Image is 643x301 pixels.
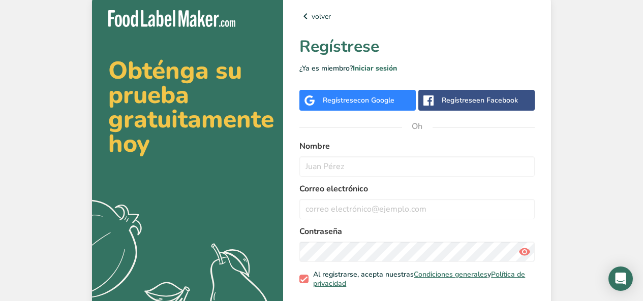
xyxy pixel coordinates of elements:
[108,127,150,160] font: hoy
[313,270,414,279] font: Al registrarse, acepta nuestras
[357,95,394,105] font: con Google
[299,199,535,219] input: correo electrónico@ejemplo.com
[323,95,357,105] font: Regístrese
[299,36,379,57] font: Regístrese
[108,54,242,87] font: Obténga su
[608,266,633,291] div: Open Intercom Messenger
[299,141,330,152] font: Nombre
[353,63,397,73] a: Iniciar sesión
[312,12,331,21] font: volver
[487,270,491,279] font: y
[108,10,235,27] img: Fabricante de etiquetas para alimentos
[442,95,476,105] font: Regístrese
[299,226,342,237] font: Contraseña
[412,121,422,132] font: Oh
[313,270,525,288] a: Política de privacidad
[108,78,274,136] font: prueba gratuitamente
[299,10,535,22] a: volver
[414,270,487,279] a: Condiciones generales
[476,95,518,105] font: en Facebook
[299,156,535,177] input: Juan Pérez
[299,63,353,73] font: ¿Ya es miembro?
[299,183,368,194] font: Correo electrónico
